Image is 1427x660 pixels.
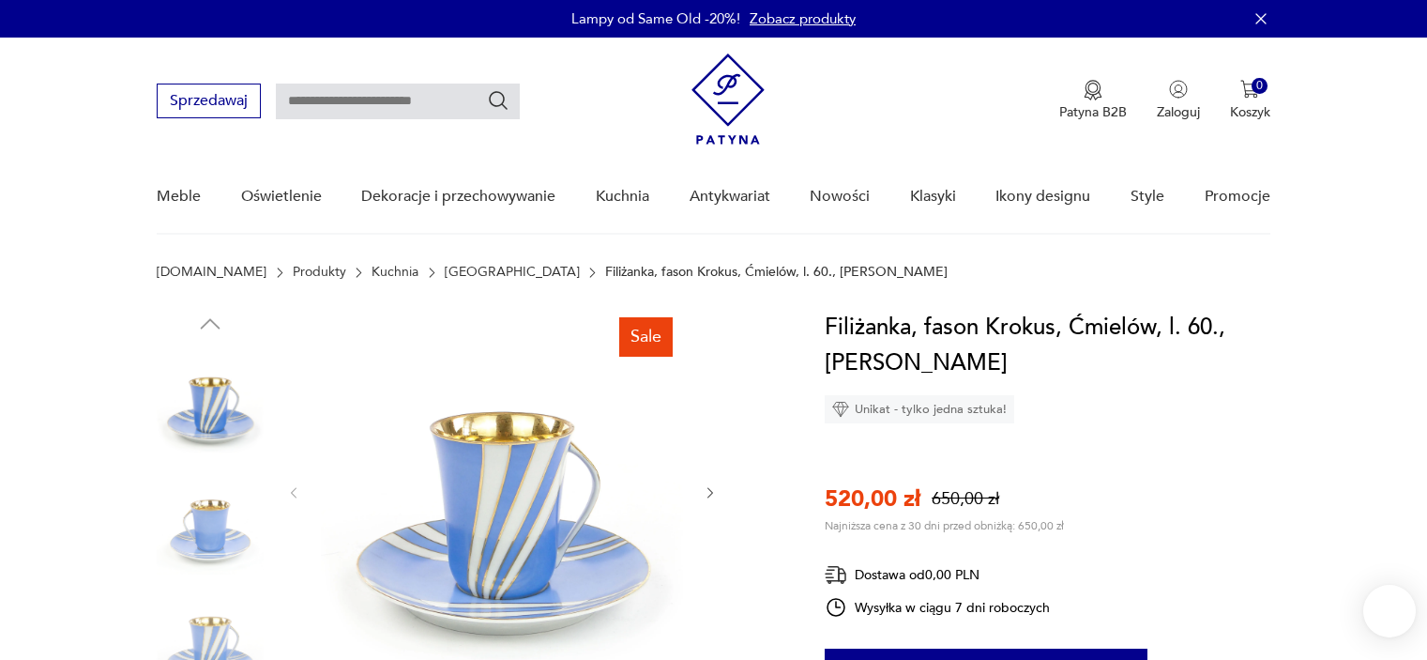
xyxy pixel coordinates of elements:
img: Ikona medalu [1084,80,1102,100]
a: Kuchnia [596,161,649,233]
a: Ikona medaluPatyna B2B [1059,80,1127,121]
img: Ikonka użytkownika [1169,80,1188,99]
img: Patyna - sklep z meblami i dekoracjami vintage [691,54,765,145]
img: Zdjęcie produktu Filiżanka, fason Krokus, Ćmielów, l. 60., W. Potacki [157,468,264,575]
button: Zaloguj [1157,80,1200,121]
a: Klasyki [910,161,956,233]
iframe: Smartsupp widget button [1363,585,1416,637]
a: [DOMAIN_NAME] [157,265,266,280]
img: Ikona dostawy [825,563,847,587]
p: Filiżanka, fason Krokus, Ćmielów, l. 60., [PERSON_NAME] [605,265,948,280]
div: 0 [1252,78,1268,94]
div: Unikat - tylko jedna sztuka! [825,395,1014,423]
p: Zaloguj [1157,103,1200,121]
a: Sprzedawaj [157,96,261,109]
p: 650,00 zł [932,487,999,511]
p: Lampy od Same Old -20%! [571,9,740,28]
img: Ikona koszyka [1240,80,1259,99]
h1: Filiżanka, fason Krokus, Ćmielów, l. 60., [PERSON_NAME] [825,310,1270,381]
a: Meble [157,161,201,233]
p: 520,00 zł [825,483,920,514]
a: Nowości [810,161,870,233]
a: Promocje [1205,161,1270,233]
div: Dostawa od 0,00 PLN [825,563,1050,587]
div: Wysyłka w ciągu 7 dni roboczych [825,596,1050,619]
p: Koszyk [1230,103,1270,121]
a: Produkty [293,265,346,280]
a: Ikony designu [995,161,1090,233]
button: 0Koszyk [1230,80,1270,121]
img: Zdjęcie produktu Filiżanka, fason Krokus, Ćmielów, l. 60., W. Potacki [157,347,264,454]
a: Kuchnia [372,265,418,280]
button: Sprzedawaj [157,84,261,118]
img: Ikona diamentu [832,401,849,418]
p: Najniższa cena z 30 dni przed obniżką: 650,00 zł [825,518,1064,533]
button: Patyna B2B [1059,80,1127,121]
a: [GEOGRAPHIC_DATA] [445,265,580,280]
p: Patyna B2B [1059,103,1127,121]
div: Sale [619,317,673,357]
a: Dekoracje i przechowywanie [361,161,555,233]
a: Oświetlenie [241,161,322,233]
a: Style [1131,161,1164,233]
a: Antykwariat [690,161,770,233]
a: Zobacz produkty [750,9,856,28]
button: Szukaj [487,89,509,112]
